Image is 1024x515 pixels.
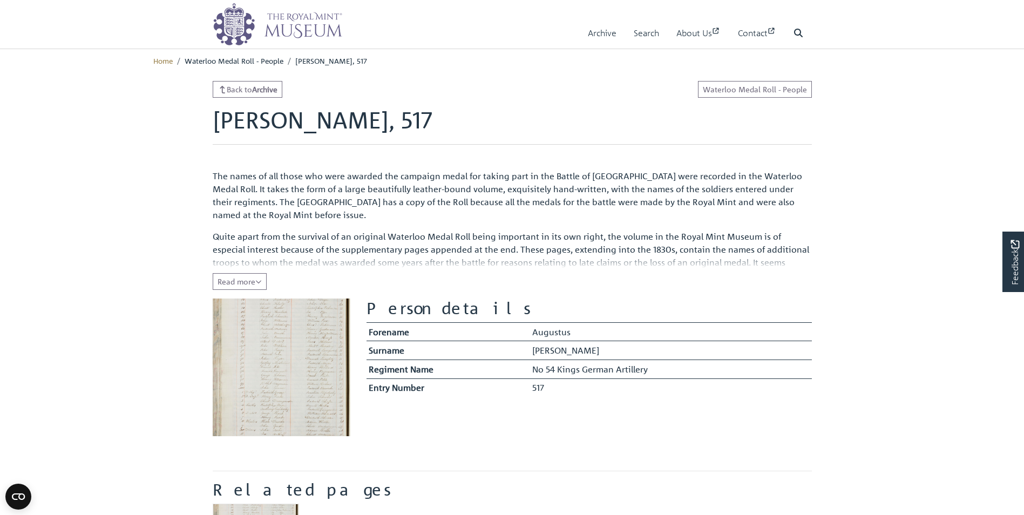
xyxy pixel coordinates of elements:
[676,18,721,49] a: About Us
[1008,240,1021,285] span: Feedback
[213,480,812,499] h2: Related pages
[367,341,530,360] th: Surname
[367,378,530,397] th: Entry Number
[213,231,809,294] span: Quite apart from the survival of an original Waterloo Medal Roll being important in its own right...
[185,56,283,65] span: Waterloo Medal Roll - People
[1002,232,1024,292] a: Would you like to provide feedback?
[213,273,267,290] button: Read all of the content
[213,3,342,46] img: logo_wide.png
[530,341,811,360] td: [PERSON_NAME]
[213,106,812,144] h1: [PERSON_NAME], 517
[252,84,277,94] strong: Archive
[213,299,350,436] img: Bohlmeyer, Augustus, 517
[213,81,283,98] a: Back toArchive
[367,299,812,318] h2: Person details
[698,81,812,98] a: Waterloo Medal Roll - People
[153,56,173,65] a: Home
[367,322,530,341] th: Forename
[5,484,31,510] button: Open CMP widget
[218,276,262,286] span: Read more
[634,18,659,49] a: Search
[530,378,811,397] td: 517
[367,360,530,378] th: Regiment Name
[530,322,811,341] td: Augustus
[295,56,367,65] span: [PERSON_NAME], 517
[588,18,616,49] a: Archive
[213,171,802,220] span: The names of all those who were awarded the campaign medal for taking part in the Battle of [GEOG...
[530,360,811,378] td: No 54 Kings German Artillery
[738,18,776,49] a: Contact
